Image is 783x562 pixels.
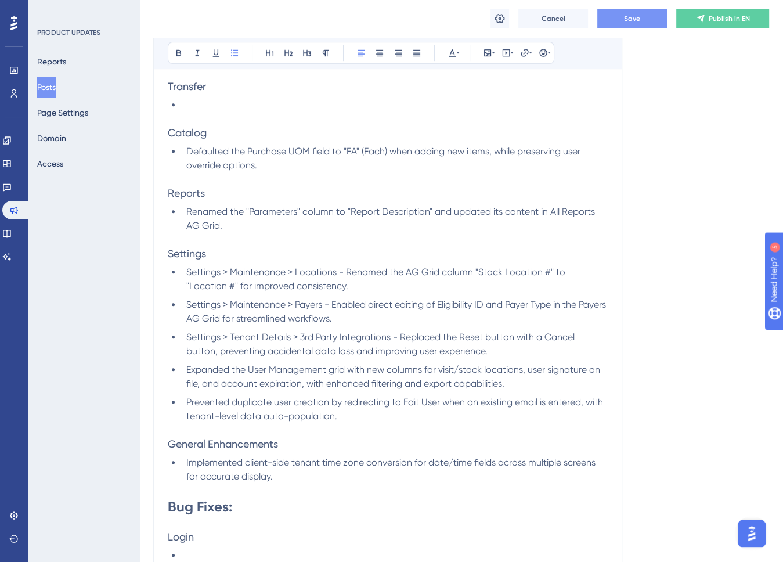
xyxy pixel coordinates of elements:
[186,397,605,421] span: Prevented duplicate user creation by redirecting to Edit User when an existing email is entered, ...
[168,187,205,199] span: Reports
[168,127,207,139] span: Catalog
[542,14,565,23] span: Cancel
[597,9,667,28] button: Save
[676,9,769,28] button: Publish in EN
[168,438,278,450] span: General Enhancements
[186,332,577,356] span: Settings > Tenant Details > 3rd Party Integrations - Replaced the Reset button with a Cancel butt...
[734,516,769,551] iframe: UserGuiding AI Assistant Launcher
[186,206,597,231] span: Renamed the "Parameters" column to "Report Description" and updated its content in All Reports AG...
[37,102,88,123] button: Page Settings
[168,498,232,515] strong: Bug Fixes:
[37,77,56,98] button: Posts
[186,457,598,482] span: Implemented client-side tenant time zone conversion for date/time fields across multiple screens ...
[37,51,66,72] button: Reports
[186,364,602,389] span: Expanded the User Management grid with new columns for visit/stock locations, user signature on f...
[27,3,73,17] span: Need Help?
[168,247,206,260] span: Settings
[518,9,588,28] button: Cancel
[81,6,84,15] div: 5
[37,153,63,174] button: Access
[168,80,206,92] span: Transfer
[186,146,583,171] span: Defaulted the Purchase UOM field to "EA" (Each) when adding new items, while preserving user over...
[37,28,100,37] div: PRODUCT UPDATES
[709,14,750,23] span: Publish in EN
[168,531,194,543] span: Login
[186,266,568,291] span: Settings > Maintenance > Locations - Renamed the AG Grid column "Stock Location #" to "Location #...
[186,299,608,324] span: Settings > Maintenance > Payers - Enabled direct editing of Eligibility ID and Payer Type in the ...
[624,14,640,23] span: Save
[37,128,66,149] button: Domain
